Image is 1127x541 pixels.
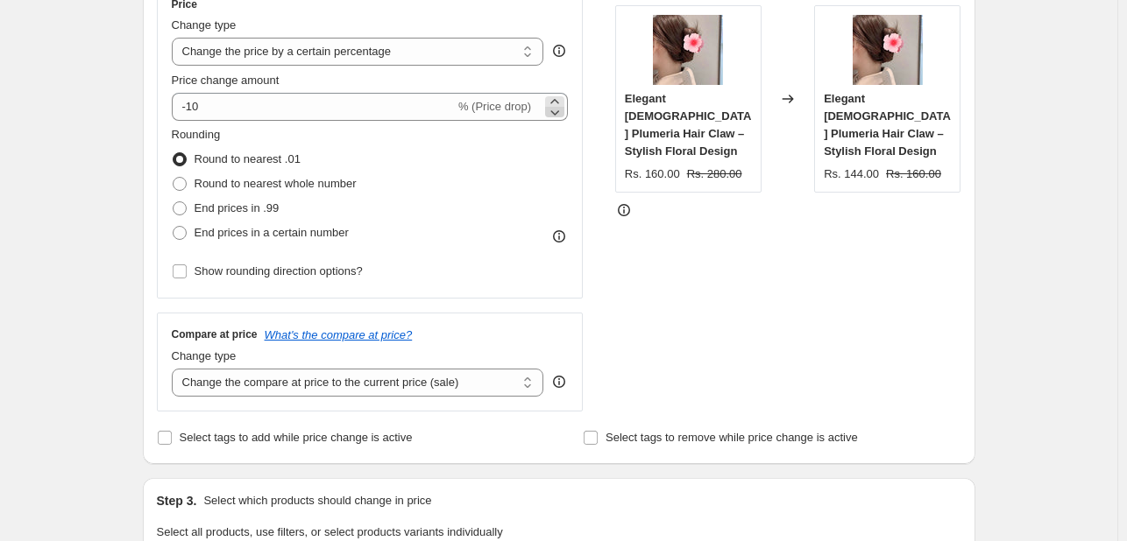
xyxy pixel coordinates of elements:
div: Rs. 144.00 [824,165,879,183]
strike: Rs. 280.00 [687,165,742,183]
span: Select tags to add while price change is active [180,431,413,444]
strike: Rs. 160.00 [886,165,941,183]
span: Change type [172,18,237,32]
span: Change type [172,349,237,362]
div: help [550,42,568,60]
span: End prices in a certain number [195,226,349,239]
span: Price change amount [172,74,280,87]
h2: Step 3. [157,492,197,509]
span: Round to nearest .01 [195,152,301,165]
div: help [550,373,568,390]
span: Select all products, use filters, or select products variants individually [157,525,503,538]
span: Rounding [172,128,221,141]
button: What's the compare at price? [265,328,413,341]
span: % (Price drop) [458,100,531,113]
span: Show rounding direction options? [195,264,363,278]
h3: Compare at price [172,327,258,341]
input: -15 [172,93,455,121]
span: Round to nearest whole number [195,177,357,190]
img: Elegant-Lady-Women-s-Flower-Plumeria-Plastic-Stoving-Varnish-Hair-Claws-2_80x.webp [653,15,723,85]
p: Select which products should change in price [203,492,431,509]
img: Elegant-Lady-Women-s-Flower-Plumeria-Plastic-Stoving-Varnish-Hair-Claws-2_80x.webp [853,15,923,85]
span: Elegant [DEMOGRAPHIC_DATA] Plumeria Hair Claw – Stylish Floral Design [824,92,951,158]
span: Elegant [DEMOGRAPHIC_DATA] Plumeria Hair Claw – Stylish Floral Design [625,92,752,158]
div: Rs. 160.00 [625,165,680,183]
span: End prices in .99 [195,201,280,214]
span: Select tags to remove while price change is active [606,431,858,444]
